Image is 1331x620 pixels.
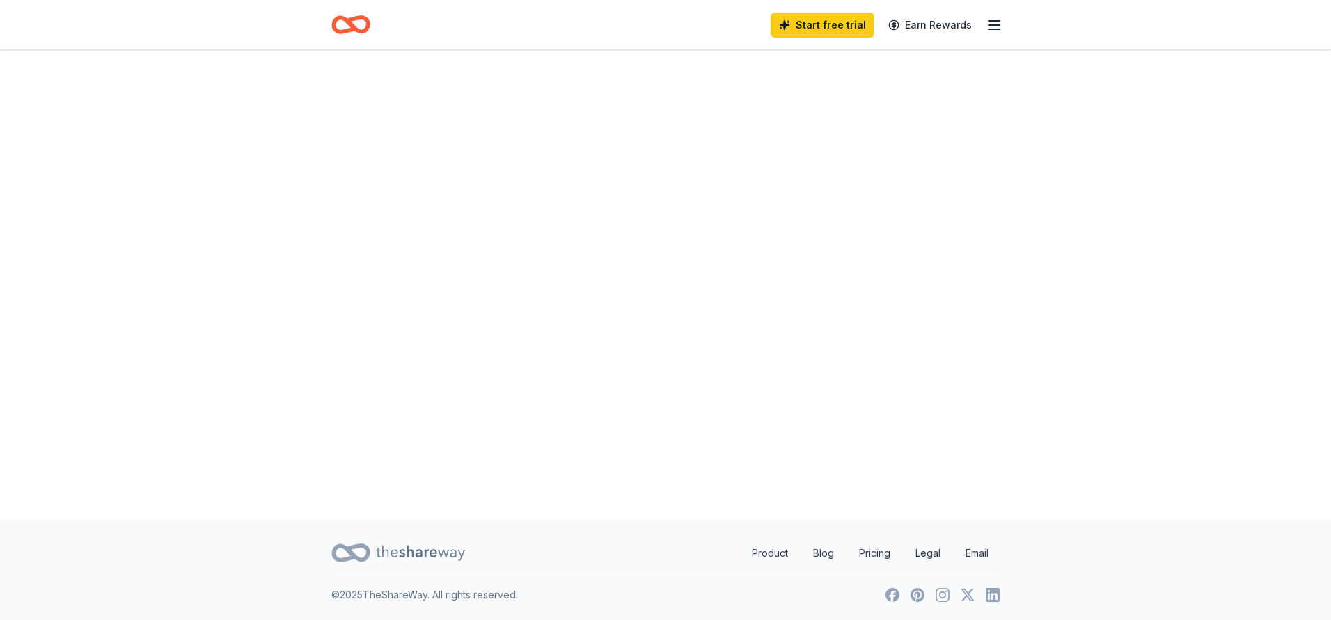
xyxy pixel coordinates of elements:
a: Pricing [848,539,901,567]
a: Start free trial [771,13,874,38]
nav: quick links [741,539,1000,567]
a: Earn Rewards [880,13,980,38]
a: Legal [904,539,952,567]
a: Blog [802,539,845,567]
a: Email [954,539,1000,567]
a: Product [741,539,799,567]
a: Home [331,8,370,41]
p: © 2025 TheShareWay. All rights reserved. [331,587,518,603]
